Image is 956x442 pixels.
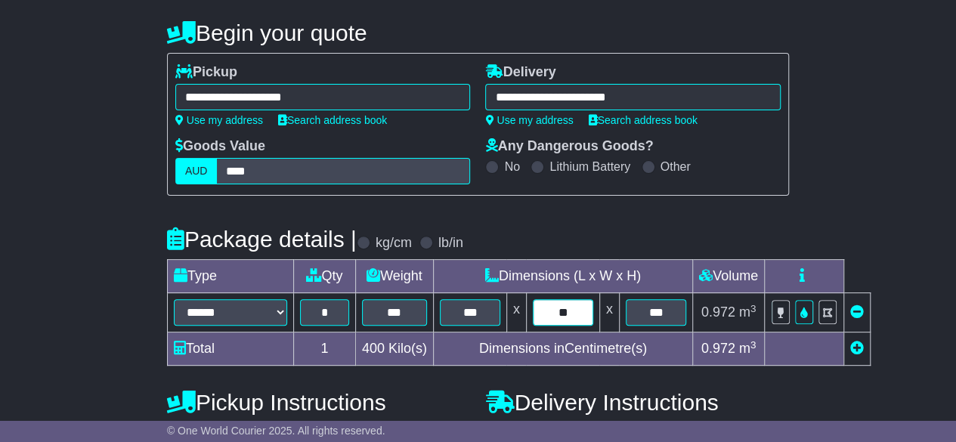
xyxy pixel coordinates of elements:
label: No [504,159,519,174]
a: Remove this item [850,304,864,320]
span: © One World Courier 2025. All rights reserved. [167,425,385,437]
a: Add new item [850,341,864,356]
a: Use my address [485,114,573,126]
h4: Begin your quote [167,20,789,45]
td: Kilo(s) [355,332,433,366]
span: 400 [362,341,385,356]
h4: Package details | [167,227,357,252]
td: Dimensions (L x W x H) [433,260,692,293]
label: Any Dangerous Goods? [485,138,653,155]
sup: 3 [750,339,756,351]
label: lb/in [438,235,463,252]
td: Weight [355,260,433,293]
span: 0.972 [701,304,735,320]
td: x [599,293,619,332]
td: Total [167,332,293,366]
label: Goods Value [175,138,265,155]
label: AUD [175,158,218,184]
h4: Pickup Instructions [167,390,471,415]
td: x [506,293,526,332]
a: Search address book [278,114,387,126]
label: Delivery [485,64,555,81]
span: m [739,304,756,320]
label: Pickup [175,64,237,81]
td: Qty [293,260,355,293]
span: m [739,341,756,356]
td: Type [167,260,293,293]
a: Search address book [589,114,698,126]
td: 1 [293,332,355,366]
td: Dimensions in Centimetre(s) [433,332,692,366]
label: Other [661,159,691,174]
label: Lithium Battery [549,159,630,174]
td: Volume [692,260,764,293]
sup: 3 [750,303,756,314]
a: Use my address [175,114,263,126]
h4: Delivery Instructions [485,390,789,415]
span: 0.972 [701,341,735,356]
label: kg/cm [376,235,412,252]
